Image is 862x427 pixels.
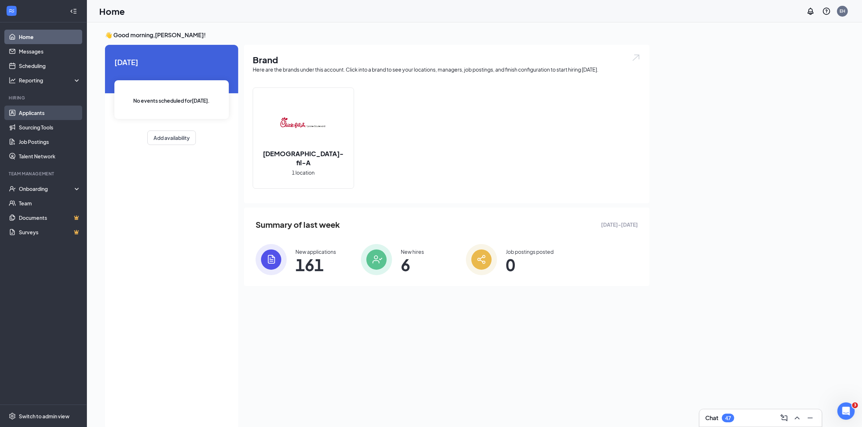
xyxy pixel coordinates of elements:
h1: Home [99,5,125,17]
svg: UserCheck [9,185,16,192]
a: SurveysCrown [19,225,81,239]
h2: [DEMOGRAPHIC_DATA]-fil-A [253,149,354,167]
button: Minimize [804,412,816,424]
div: Hiring [9,95,79,101]
span: 3 [852,402,858,408]
div: Job postings posted [506,248,554,255]
span: [DATE] - [DATE] [601,221,638,229]
div: Here are the brands under this account. Click into a brand to see your locations, managers, job p... [253,66,641,73]
img: icon [466,244,497,275]
img: open.6027fd2a22e1237b5b06.svg [631,54,641,62]
div: Reporting [19,77,81,84]
a: Home [19,30,81,44]
iframe: Intercom live chat [837,402,855,420]
svg: Minimize [806,414,815,422]
img: icon [256,244,287,275]
h1: Brand [253,54,641,66]
img: icon [361,244,392,275]
div: Switch to admin view [19,413,70,420]
div: 47 [725,415,731,421]
a: Scheduling [19,59,81,73]
a: Talent Network [19,149,81,163]
span: 161 [295,258,336,271]
span: 0 [506,258,554,271]
div: Team Management [9,171,79,177]
svg: Collapse [70,8,77,15]
svg: Analysis [9,77,16,84]
button: ChevronUp [791,412,803,424]
div: New hires [401,248,424,255]
a: Messages [19,44,81,59]
span: [DATE] [114,56,229,68]
a: DocumentsCrown [19,210,81,225]
h3: Chat [705,414,718,422]
svg: Notifications [806,7,815,16]
span: 1 location [292,168,315,176]
a: Sourcing Tools [19,120,81,134]
h3: 👋 Good morning, [PERSON_NAME] ! [105,31,649,39]
a: Applicants [19,106,81,120]
a: Job Postings [19,134,81,149]
span: 6 [401,258,424,271]
svg: WorkstreamLogo [8,7,15,14]
svg: ComposeMessage [780,414,789,422]
svg: Settings [9,413,16,420]
button: ComposeMessage [778,412,790,424]
a: Team [19,196,81,210]
span: No events scheduled for [DATE] . [134,97,210,104]
img: Chick-fil-A [280,100,327,146]
div: EH [840,8,845,14]
span: Summary of last week [256,218,340,231]
div: Onboarding [19,185,75,192]
button: Add availability [147,131,196,145]
div: New applications [295,248,336,255]
svg: ChevronUp [793,414,802,422]
svg: QuestionInfo [822,7,831,16]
